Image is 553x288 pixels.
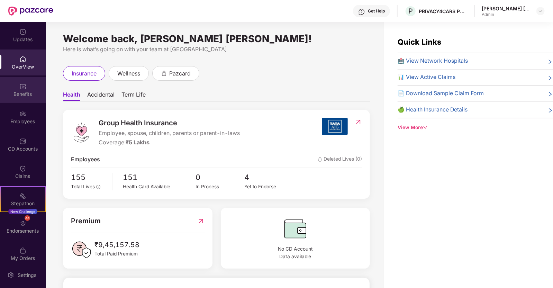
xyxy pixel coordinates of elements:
span: 📊 View Active Claims [398,73,455,82]
div: Here is what’s going on with your team at [GEOGRAPHIC_DATA] [63,45,370,54]
img: svg+xml;base64,PHN2ZyBpZD0iSG9tZSIgeG1sbnM9Imh0dHA6Ly93d3cudzMub3JnLzIwMDAvc3ZnIiB3aWR0aD0iMjAiIG... [19,56,26,63]
div: animation [161,70,167,76]
div: View More [398,124,553,132]
img: svg+xml;base64,PHN2ZyBpZD0iU2V0dGluZy0yMHgyMCIgeG1sbnM9Imh0dHA6Ly93d3cudzMub3JnLzIwMDAvc3ZnIiB3aW... [7,272,14,279]
div: [PERSON_NAME] [PERSON_NAME] [482,5,530,12]
span: down [423,125,428,130]
img: svg+xml;base64,PHN2ZyBpZD0iSGVscC0zMngzMiIgeG1sbnM9Imh0dHA6Ly93d3cudzMub3JnLzIwMDAvc3ZnIiB3aWR0aD... [358,8,365,15]
img: svg+xml;base64,PHN2ZyBpZD0iQ0RfQWNjb3VudHMiIGRhdGEtbmFtZT0iQ0QgQWNjb3VudHMiIHhtbG5zPSJodHRwOi8vd3... [19,138,26,145]
div: Health Card Available [123,183,196,191]
img: RedirectIcon [355,118,362,125]
span: Group Health Insurance [99,118,240,128]
span: Premium [71,216,101,226]
img: svg+xml;base64,PHN2ZyBpZD0iQ2xhaW0iIHhtbG5zPSJodHRwOi8vd3d3LnczLm9yZy8yMDAwL3N2ZyIgd2lkdGg9IjIwIi... [19,165,26,172]
span: 155 [71,171,107,183]
img: logo [71,122,92,143]
span: Health [63,91,80,101]
img: CDBalanceIcon [229,216,362,242]
div: Yet to Endorse [244,183,293,191]
div: In Process [196,183,244,191]
span: 🍏 Health Insurance Details [398,106,468,114]
div: Welcome back, [PERSON_NAME] [PERSON_NAME]! [63,36,370,42]
span: 0 [196,171,244,183]
span: 151 [123,171,196,183]
img: insurerIcon [322,118,348,135]
span: Deleted Lives (0) [318,155,362,164]
span: right [547,107,553,114]
img: PaidPremiumIcon [71,240,92,260]
span: Employees [71,155,100,164]
img: deleteIcon [318,157,322,162]
span: Total Lives [71,184,95,189]
div: 44 [25,215,30,221]
span: pazcard [169,69,191,78]
div: Settings [16,272,38,279]
span: right [547,91,553,98]
span: Quick Links [398,37,441,46]
span: insurance [72,69,97,78]
img: New Pazcare Logo [8,7,53,16]
span: Employee, spouse, children, parents or parent-in-laws [99,129,240,138]
span: Total Paid Premium [94,250,139,258]
span: 4 [244,171,293,183]
span: wellness [117,69,140,78]
div: Coverage: [99,138,240,147]
img: svg+xml;base64,PHN2ZyBpZD0iVXBkYXRlZCIgeG1sbnM9Imh0dHA6Ly93d3cudzMub3JnLzIwMDAvc3ZnIiB3aWR0aD0iMj... [19,28,26,35]
span: ₹9,45,157.58 [94,240,139,250]
span: right [547,58,553,65]
span: P [408,7,413,15]
div: Admin [482,12,530,17]
div: PRIVACY4CARS PRIVATE LIMITED [419,8,467,15]
div: New Challenge [8,209,37,214]
img: svg+xml;base64,PHN2ZyBpZD0iRW1wbG95ZWVzIiB4bWxucz0iaHR0cDovL3d3dy53My5vcmcvMjAwMC9zdmciIHdpZHRoPS... [19,110,26,117]
span: Accidental [87,91,115,101]
img: svg+xml;base64,PHN2ZyBpZD0iRHJvcGRvd24tMzJ4MzIiIHhtbG5zPSJodHRwOi8vd3d3LnczLm9yZy8yMDAwL3N2ZyIgd2... [538,8,543,14]
span: 📄 Download Sample Claim Form [398,89,484,98]
div: Get Help [368,8,385,14]
img: svg+xml;base64,PHN2ZyBpZD0iRW5kb3JzZW1lbnRzIiB4bWxucz0iaHR0cDovL3d3dy53My5vcmcvMjAwMC9zdmciIHdpZH... [19,220,26,227]
img: RedirectIcon [197,216,205,226]
span: Term Life [121,91,146,101]
img: svg+xml;base64,PHN2ZyBpZD0iQmVuZWZpdHMiIHhtbG5zPSJodHRwOi8vd3d3LnczLm9yZy8yMDAwL3N2ZyIgd2lkdGg9Ij... [19,83,26,90]
span: No CD Account Data available [229,245,362,261]
span: right [547,74,553,82]
img: svg+xml;base64,PHN2ZyB4bWxucz0iaHR0cDovL3d3dy53My5vcmcvMjAwMC9zdmciIHdpZHRoPSIyMSIgaGVpZ2h0PSIyMC... [19,192,26,199]
span: 🏥 View Network Hospitals [398,57,468,65]
span: ₹5 Lakhs [126,139,149,146]
span: info-circle [96,185,100,189]
img: svg+xml;base64,PHN2ZyBpZD0iTXlfT3JkZXJzIiBkYXRhLW5hbWU9Ik15IE9yZGVycyIgeG1sbnM9Imh0dHA6Ly93d3cudz... [19,247,26,254]
div: Stepathon [1,200,45,207]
